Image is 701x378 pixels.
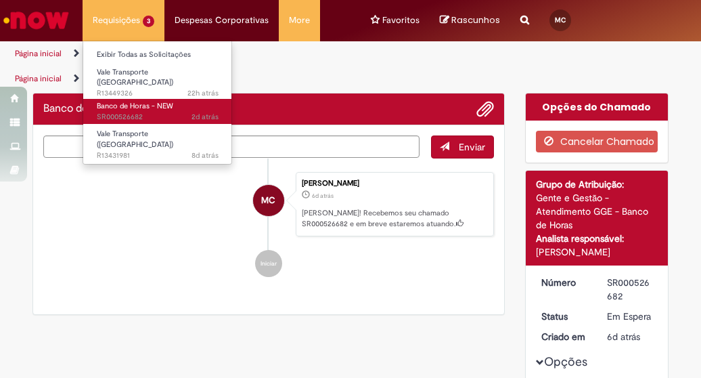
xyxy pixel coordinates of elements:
[83,99,232,124] a: Aberto SR000526682 : Banco de Horas - NEW
[459,141,485,153] span: Enviar
[526,93,669,121] div: Opções do Chamado
[312,192,334,200] span: 6d atrás
[175,14,269,27] span: Despesas Corporativas
[15,73,62,84] a: Página inicial
[10,66,399,91] ul: Trilhas de página
[143,16,154,27] span: 3
[97,112,219,123] span: SR000526682
[43,159,494,291] ul: Histórico de tíquete
[302,180,487,188] div: [PERSON_NAME]
[15,48,62,59] a: Página inicial
[261,184,275,217] span: MC
[607,331,640,343] time: 22/08/2025 11:50:34
[191,150,219,161] time: 20/08/2025 11:30:49
[536,191,658,232] div: Gente e Gestão - Atendimento GGE - Banco de Horas
[187,88,219,98] span: 22h atrás
[312,192,334,200] time: 22/08/2025 11:50:34
[83,47,232,62] a: Exibir Todas as Solicitações
[93,14,140,27] span: Requisições
[97,88,219,99] span: R13449326
[1,7,71,34] img: ServiceNow
[531,310,597,323] dt: Status
[43,103,151,115] h2: Banco de Horas - NEW Histórico de tíquete
[431,135,494,159] button: Enviar
[555,16,566,24] span: MC
[97,150,219,161] span: R13431981
[302,208,487,229] p: [PERSON_NAME]! Recebemos seu chamado SR000526682 e em breve estaremos atuando.
[536,131,658,152] button: Cancelar Chamado
[531,330,597,343] dt: Criado em
[607,310,653,323] div: Em Espera
[531,276,597,289] dt: Número
[83,127,232,156] a: Aberto R13431981 : Vale Transporte (VT)
[97,101,173,111] span: Banco de Horas - NEW
[97,67,173,88] span: Vale Transporte ([GEOGRAPHIC_DATA])
[607,276,653,303] div: SR000526682
[191,112,219,122] span: 2d atrás
[382,14,420,27] span: Favoritos
[536,232,658,245] div: Analista responsável:
[10,41,399,66] ul: Trilhas de página
[440,14,500,26] a: No momento, sua lista de rascunhos tem 0 Itens
[97,129,173,150] span: Vale Transporte ([GEOGRAPHIC_DATA])
[253,185,284,216] div: Mariana Ribeiro Canto
[83,41,232,165] ul: Requisições
[536,177,658,191] div: Grupo de Atribuição:
[451,14,500,26] span: Rascunhos
[191,150,219,161] span: 8d atrás
[83,65,232,94] a: Aberto R13449326 : Vale Transporte (VT)
[43,172,494,237] li: Mariana Ribeiro Canto
[289,14,310,27] span: More
[607,331,640,343] span: 6d atrás
[607,330,653,343] div: 22/08/2025 11:50:34
[536,245,658,259] div: [PERSON_NAME]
